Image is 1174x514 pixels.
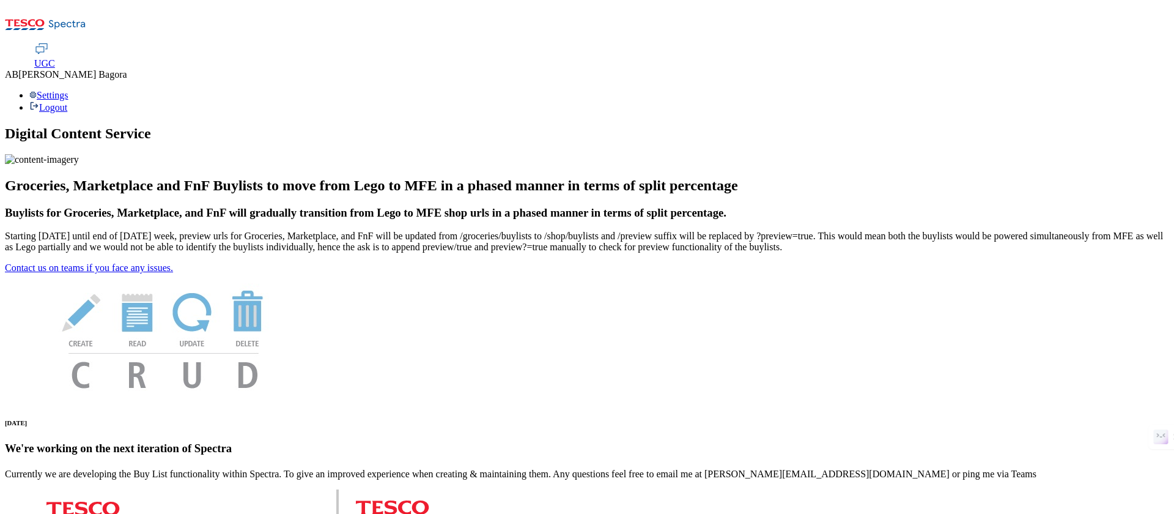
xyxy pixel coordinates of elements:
[5,442,1169,455] h3: We're working on the next iteration of Spectra
[5,263,173,273] a: Contact us on teams if you face any issues.
[29,102,67,113] a: Logout
[18,69,127,80] span: [PERSON_NAME] Bagora
[5,177,1169,194] h2: Groceries, Marketplace and FnF Buylists to move from Lego to MFE in a phased manner in terms of s...
[34,43,55,69] a: UGC
[5,231,1169,253] p: Starting [DATE] until end of [DATE] week, preview urls for Groceries, Marketplace, and FnF will b...
[5,419,1169,426] h6: [DATE]
[5,125,1169,142] h1: Digital Content Service
[5,206,1169,220] h3: Buylists for Groceries, Marketplace, and FnF will gradually transition from Lego to MFE shop urls...
[5,274,323,401] img: News Image
[5,469,1169,480] p: Currently we are developing the Buy List functionality within Spectra. To give an improved experi...
[5,154,79,165] img: content-imagery
[34,58,55,69] span: UGC
[5,69,18,80] span: AB
[29,90,68,100] a: Settings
